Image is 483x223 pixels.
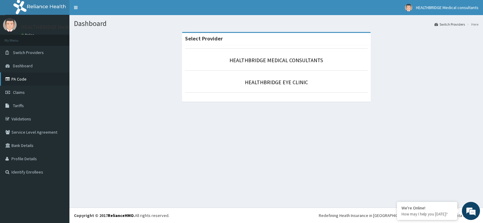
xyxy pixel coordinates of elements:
p: How may I help you today? [401,212,453,217]
img: User Image [3,18,17,32]
span: Switch Providers [13,50,44,55]
span: Tariffs [13,103,24,108]
a: HEALTHBRIDGE EYE CLINIC [245,79,308,86]
li: Here [465,22,478,27]
p: HEALTHBRIDGE Medical consultants [21,24,105,30]
div: We're Online! [401,205,453,211]
a: Switch Providers [434,22,465,27]
a: RelianceHMO [108,213,134,218]
footer: All rights reserved. [69,208,483,223]
h1: Dashboard [74,20,478,27]
img: User Image [405,4,412,11]
span: Claims [13,90,25,95]
a: HEALTHBRIDGE MEDICAL CONSULTANTS [229,57,323,64]
div: Redefining Heath Insurance in [GEOGRAPHIC_DATA] using Telemedicine and Data Science! [319,212,478,218]
strong: Select Provider [185,35,223,42]
span: HEALTHBRIDGE Medical consultants [416,5,478,10]
a: Online [21,33,36,37]
span: Dashboard [13,63,33,68]
strong: Copyright © 2017 . [74,213,135,218]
